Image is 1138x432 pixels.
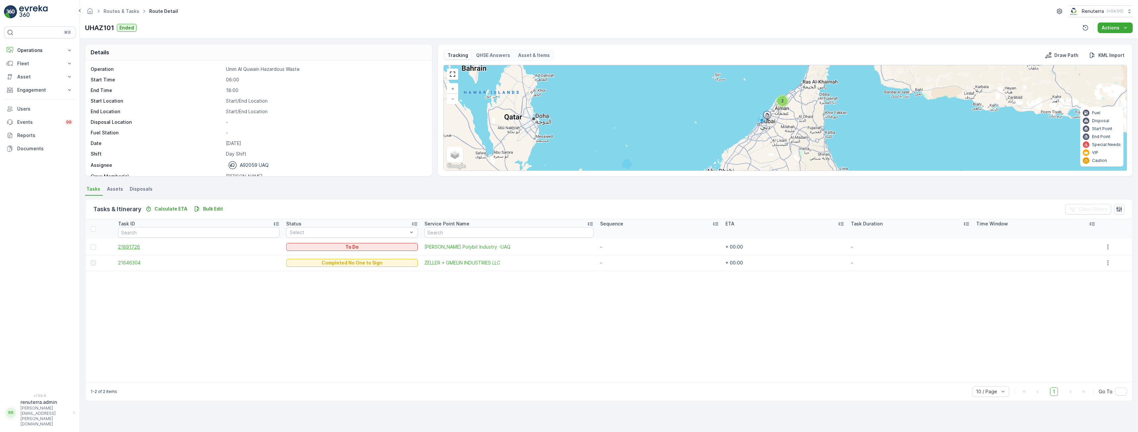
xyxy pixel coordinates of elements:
p: [DATE] [226,140,425,147]
p: Asset & Items [518,52,550,59]
input: Search [424,227,593,238]
p: Start Point [1092,126,1112,131]
div: 2 [776,94,789,108]
p: UHAZ101 [85,23,114,33]
button: To Do [286,243,417,251]
p: End Location [91,108,223,115]
p: Clear Filters [1078,206,1107,213]
p: Ended [119,24,134,31]
p: - [226,129,425,136]
p: End Point [1092,134,1110,139]
p: To Do [345,244,359,250]
td: + 00:00 [722,239,848,255]
p: Actions [1102,24,1119,31]
p: [PERSON_NAME] [226,173,425,180]
a: Reports [4,129,75,142]
button: Engagement [4,83,75,97]
p: 06:00 [226,76,425,83]
p: Umm Al Quwain Hazardous Waste [226,66,425,72]
a: Zoom In [448,84,458,94]
p: Start Time [91,76,223,83]
td: - [848,255,973,271]
p: renuterra.admin [21,399,70,406]
p: Disposal [1092,118,1109,123]
p: 1-2 of 2 items [91,389,117,394]
p: Fuel [1092,110,1100,116]
p: A92059 UAQ [240,162,269,168]
p: Assignee [91,162,112,168]
p: Documents [17,145,73,152]
p: 18:00 [226,87,425,94]
p: Operations [17,47,62,54]
span: Tasks [86,186,100,192]
td: + 00:00 [722,255,848,271]
p: Shift [91,151,223,157]
span: 1 [1050,387,1058,396]
span: 21646304 [118,260,280,266]
p: Tasks & Itinerary [93,205,141,214]
p: Sequence [600,220,623,227]
button: Draw Path [1042,51,1081,59]
div: Toggle Row Selected [91,260,96,265]
p: Special Needs [1092,142,1121,147]
span: + [451,86,454,91]
img: Screenshot_2024-07-26_at_13.33.01.png [1069,8,1079,15]
button: Completed No One to Sign [286,259,417,267]
p: Date [91,140,223,147]
p: Start/End Location [226,108,425,115]
p: Details [91,48,109,56]
a: Users [4,102,75,116]
a: Events99 [4,116,75,129]
button: KML Import [1086,51,1127,59]
p: Task ID [118,220,135,227]
a: Homepage [86,10,94,16]
p: [PERSON_NAME][EMAIL_ADDRESS][PERSON_NAME][DOMAIN_NAME] [21,406,70,427]
p: Task Duration [851,220,883,227]
p: KML Import [1098,52,1124,59]
button: Bulk Edit [191,205,226,213]
span: 21891726 [118,244,280,250]
span: Go To [1099,388,1113,395]
button: Clear Filters [1065,204,1111,215]
img: Google [445,162,467,170]
img: logo [4,5,17,19]
p: Start Location [91,98,223,104]
p: ETA [725,220,734,227]
p: Tracking [448,52,468,59]
a: ZELLER + GMELIN INDUSTRIES LLC [424,260,593,266]
p: Engagement [17,87,62,93]
p: Asset [17,73,62,80]
button: Asset [4,70,75,83]
span: [PERSON_NAME] Polybit Industry -UAQ [424,244,593,250]
p: Calculate ETA [154,206,187,212]
p: Draw Path [1054,52,1078,59]
p: Reports [17,132,73,139]
p: Start/End Location [226,98,425,104]
a: Layers [448,147,462,162]
span: − [451,96,455,101]
button: RRrenuterra.admin[PERSON_NAME][EMAIL_ADDRESS][PERSON_NAME][DOMAIN_NAME] [4,399,75,427]
p: - [226,119,425,125]
p: Fuel Station [91,129,223,136]
div: Toggle Row Selected [91,244,96,250]
p: ⌘B [64,30,71,35]
a: Routes & Tasks [104,8,139,14]
a: Henkel Polybit Industry -UAQ [424,244,593,250]
button: Ended [117,24,137,32]
p: Disposal Location [91,119,223,125]
p: Bulk Edit [203,206,223,212]
td: - [848,239,973,255]
p: End Time [91,87,223,94]
span: Disposals [130,186,153,192]
p: Status [286,220,301,227]
p: Fleet [17,60,62,67]
p: Users [17,106,73,112]
td: - [597,255,722,271]
p: Select [290,229,407,236]
p: Completed No One to Sign [322,260,382,266]
p: ( +04:00 ) [1107,9,1123,14]
p: QHSE Answers [476,52,510,59]
button: Operations [4,44,75,57]
button: Actions [1098,23,1133,33]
